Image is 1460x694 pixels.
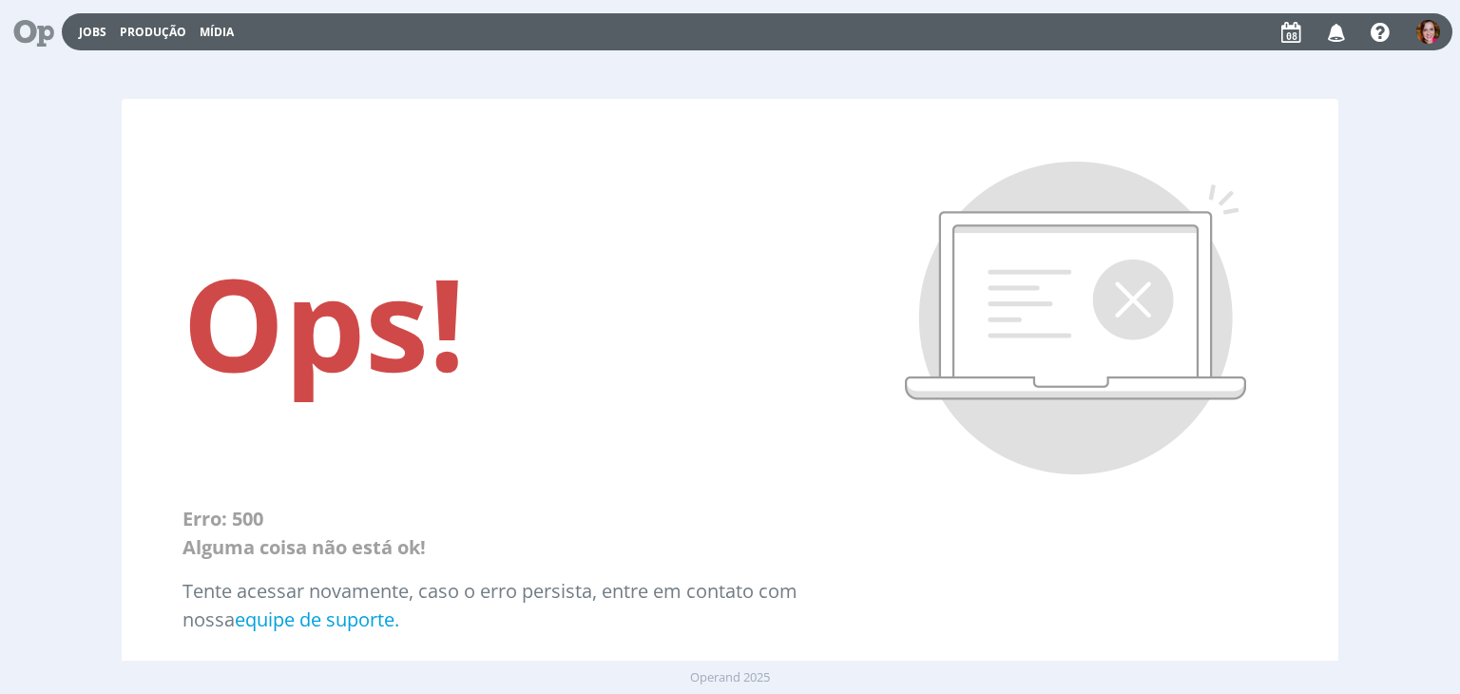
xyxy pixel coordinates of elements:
img: B [1416,20,1440,44]
a: Jobs [79,24,106,40]
button: B [1415,15,1441,48]
a: Mídia [200,24,234,40]
button: Produção [114,25,192,40]
div: Tente acessar novamente, caso o erro persista, entre em contato com nossa [182,562,819,634]
a: equipe de suporte. [235,607,399,632]
h1: Ops! [182,245,819,399]
button: Mídia [194,25,240,40]
span: Erro: 500 Alguma coisa não está ok! [182,506,426,560]
a: Produção [120,24,186,40]
button: Jobs [73,25,112,40]
img: Erro: 500 [903,160,1249,478]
